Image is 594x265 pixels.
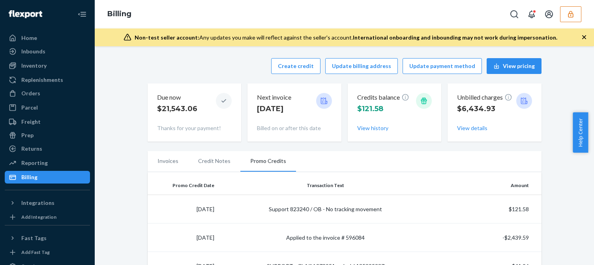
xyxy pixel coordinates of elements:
[5,232,90,244] button: Fast Tags
[107,9,131,18] a: Billing
[357,124,388,132] button: View history
[240,151,296,172] li: Promo Credits
[21,34,37,42] div: Home
[457,93,512,102] p: Unbilled charges
[5,142,90,155] a: Returns
[21,159,48,167] div: Reporting
[135,34,557,42] div: Any updates you make will reflect against the seller's account.
[217,223,433,252] td: Applied to the invoice # 596084
[257,124,332,132] p: Billed on or after this date
[5,212,90,222] a: Add Integration
[21,118,41,126] div: Freight
[21,214,56,220] div: Add Integration
[21,131,34,139] div: Prep
[433,176,541,195] th: Amount
[21,47,45,55] div: Inbounds
[257,93,291,102] p: Next invoice
[433,195,541,223] td: $121.58
[217,176,433,195] th: Transaction Text
[101,3,138,26] ol: breadcrumbs
[5,157,90,169] a: Reporting
[5,74,90,86] a: Replenishments
[5,45,90,58] a: Inbounds
[157,104,197,114] p: $21,543.06
[21,62,47,70] div: Inventory
[21,249,50,256] div: Add Fast Tag
[157,93,197,102] p: Due now
[357,104,383,113] span: $121.58
[21,76,63,84] div: Replenishments
[325,58,398,74] button: Update billing address
[5,32,90,44] a: Home
[353,34,557,41] span: International onboarding and inbounding may not work during impersonation.
[135,34,199,41] span: Non-test seller account:
[457,124,487,132] button: View details
[21,89,40,97] div: Orders
[5,59,90,72] a: Inventory
[541,6,557,22] button: Open account menu
[148,195,218,223] td: [DATE]
[217,195,433,223] td: Support 823240 / OB - No tracking movement
[257,104,291,114] p: [DATE]
[5,171,90,184] a: Billing
[188,151,240,171] li: Credit Notes
[21,234,47,242] div: Fast Tags
[21,199,54,207] div: Integrations
[506,6,522,22] button: Open Search Box
[157,124,232,132] p: Thanks for your payment!
[5,197,90,209] button: Integrations
[5,101,90,114] a: Parcel
[5,248,90,257] a: Add Fast Tag
[5,129,90,142] a: Prep
[21,104,38,112] div: Parcel
[21,145,42,153] div: Returns
[5,87,90,100] a: Orders
[148,223,218,252] td: [DATE]
[573,112,588,153] button: Help Center
[148,176,218,195] th: Promo Credit Date
[148,151,188,171] li: Invoices
[5,115,90,128] a: Freight
[21,173,37,181] div: Billing
[74,6,90,22] button: Close Navigation
[524,6,540,22] button: Open notifications
[403,58,482,74] button: Update payment method
[271,58,320,74] button: Create credit
[433,223,541,252] td: -$2,439.59
[487,58,542,74] button: View pricing
[9,10,42,18] img: Flexport logo
[457,104,512,114] p: $6,434.93
[357,93,409,102] p: Credits balance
